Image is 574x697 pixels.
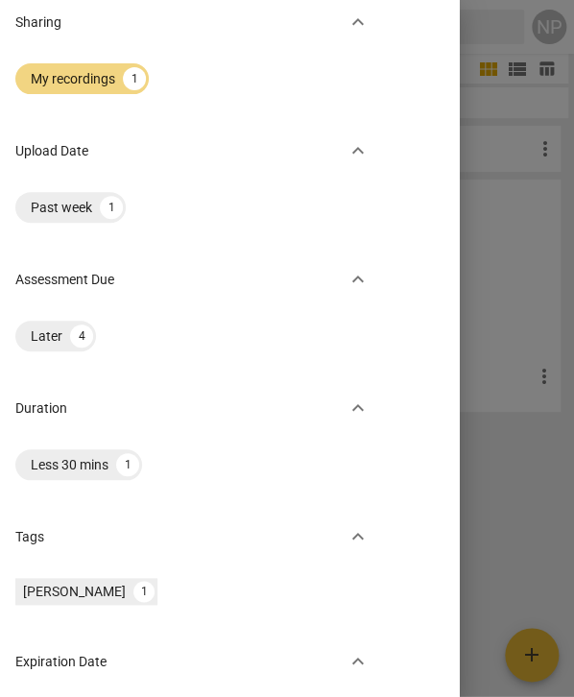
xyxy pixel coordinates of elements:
button: Show more [344,8,372,36]
button: Show more [344,136,372,165]
button: Show more [344,647,372,676]
div: My recordings [31,69,115,88]
div: [PERSON_NAME] [23,582,126,601]
p: Duration [15,398,67,419]
div: 1 [116,453,139,476]
div: Past week [31,198,92,217]
div: 1 [100,196,123,219]
p: Expiration Date [15,652,107,672]
span: expand_more [347,139,370,162]
span: expand_more [347,268,370,291]
p: Assessment Due [15,270,114,290]
div: 4 [70,324,93,348]
span: expand_more [347,397,370,420]
p: Tags [15,527,44,547]
div: 1 [123,67,146,90]
button: Show more [344,265,372,294]
button: Show more [344,394,372,422]
button: Show more [344,522,372,551]
div: Less 30 mins [31,455,108,474]
span: expand_more [347,525,370,548]
div: 1 [133,581,155,602]
span: expand_more [347,11,370,34]
p: Upload Date [15,141,88,161]
div: Later [31,326,62,346]
span: expand_more [347,650,370,673]
p: Sharing [15,12,61,33]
